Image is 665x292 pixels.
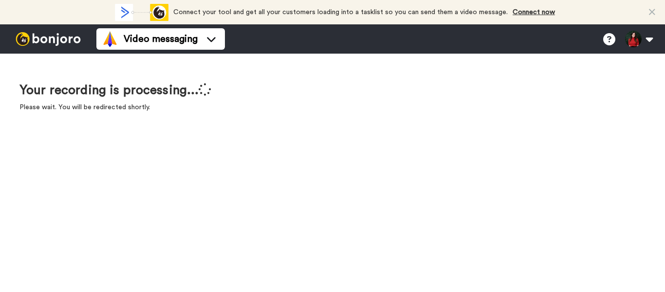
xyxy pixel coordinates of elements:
[173,9,508,16] span: Connect your tool and get all your customers loading into a tasklist so you can send them a video...
[115,4,168,21] div: animation
[19,83,211,97] h1: Your recording is processing...
[124,32,198,46] span: Video messaging
[19,102,211,112] p: Please wait. You will be redirected shortly.
[12,32,85,46] img: bj-logo-header-white.svg
[513,9,555,16] a: Connect now
[102,31,118,47] img: vm-color.svg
